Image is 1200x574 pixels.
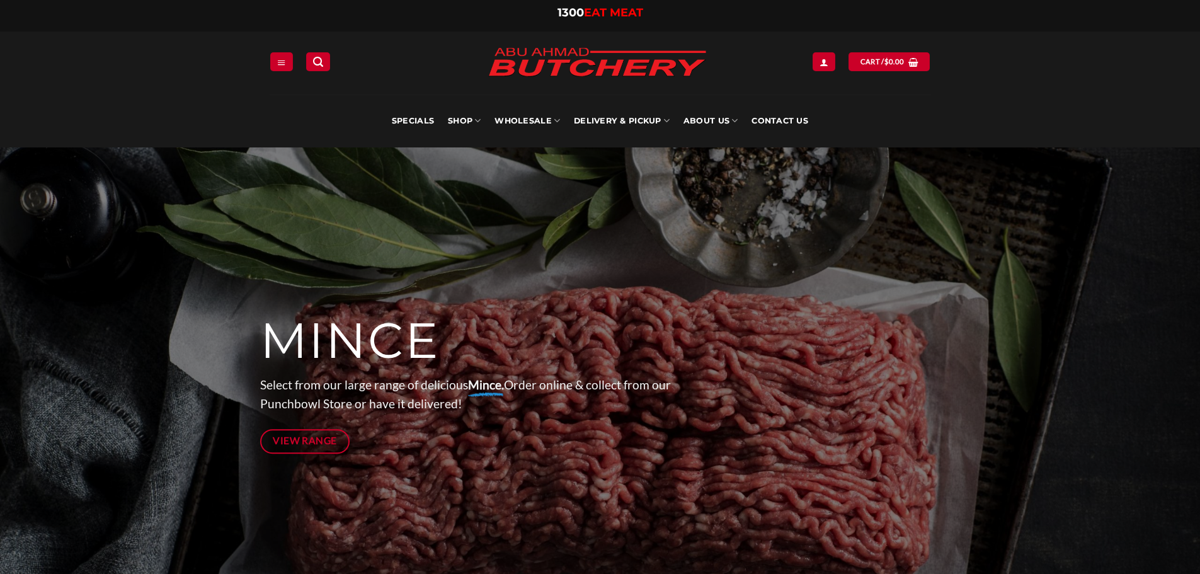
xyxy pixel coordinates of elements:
span: View Range [273,433,337,449]
a: Specials [392,95,434,147]
span: EAT MEAT [584,6,643,20]
a: Delivery & Pickup [574,95,670,147]
span: 1300 [557,6,584,20]
bdi: 0.00 [884,57,905,66]
img: Abu Ahmad Butchery [477,39,717,87]
a: 1300EAT MEAT [557,6,643,20]
a: View cart [849,52,930,71]
a: SHOP [448,95,481,147]
span: Select from our large range of delicious Order online & collect from our Punchbowl Store or have ... [260,377,671,411]
a: Menu [270,52,293,71]
strong: Mince. [468,377,504,392]
a: Login [813,52,835,71]
a: View Range [260,429,350,454]
a: Search [306,52,330,71]
span: $ [884,56,889,67]
a: Contact Us [751,95,808,147]
a: Wholesale [494,95,560,147]
span: Cart / [860,56,905,67]
span: MINCE [260,311,440,371]
a: About Us [683,95,738,147]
